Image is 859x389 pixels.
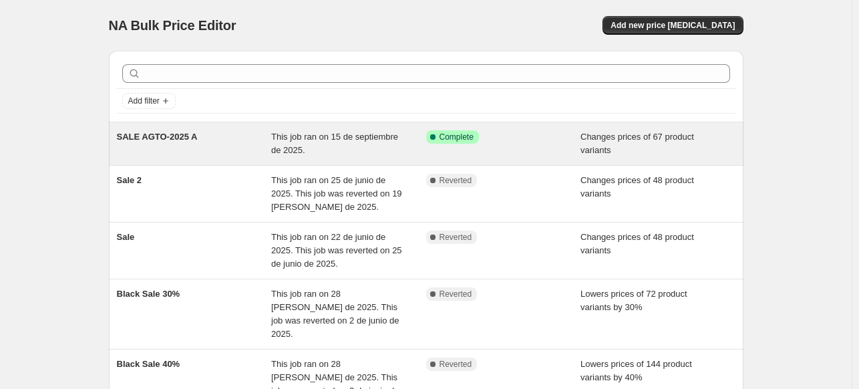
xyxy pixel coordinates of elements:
[603,16,743,35] button: Add new price [MEDICAL_DATA]
[117,289,180,299] span: Black Sale 30%
[109,18,236,33] span: NA Bulk Price Editor
[580,289,687,312] span: Lowers prices of 72 product variants by 30%
[611,20,735,31] span: Add new price [MEDICAL_DATA]
[440,232,472,243] span: Reverted
[271,175,402,212] span: This job ran on 25 de junio de 2025. This job was reverted on 19 [PERSON_NAME] de 2025.
[271,132,398,155] span: This job ran on 15 de septiembre de 2025.
[580,175,694,199] span: Changes prices of 48 product variants
[122,93,176,109] button: Add filter
[440,359,472,370] span: Reverted
[128,96,160,106] span: Add filter
[440,132,474,142] span: Complete
[117,175,142,185] span: Sale 2
[440,289,472,299] span: Reverted
[580,232,694,255] span: Changes prices of 48 product variants
[271,232,402,269] span: This job ran on 22 de junio de 2025. This job was reverted on 25 de junio de 2025.
[440,175,472,186] span: Reverted
[580,359,692,382] span: Lowers prices of 144 product variants by 40%
[117,132,198,142] span: SALE AGTO-2025 A
[117,359,180,369] span: Black Sale 40%
[580,132,694,155] span: Changes prices of 67 product variants
[117,232,135,242] span: Sale
[271,289,399,339] span: This job ran on 28 [PERSON_NAME] de 2025. This job was reverted on 2 de junio de 2025.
